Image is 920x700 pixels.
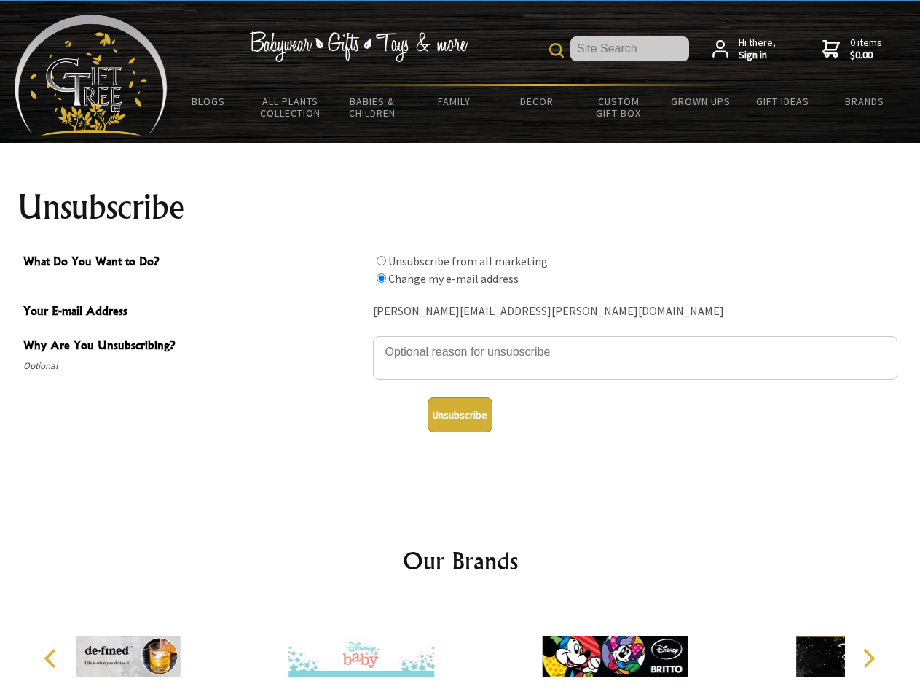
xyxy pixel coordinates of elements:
a: Family [414,86,496,117]
button: Unsubscribe [428,397,492,432]
a: Hi there,Sign in [712,36,776,62]
button: Previous [36,642,68,674]
input: What Do You Want to Do? [377,273,386,283]
input: Site Search [570,36,689,61]
a: All Plants Collection [250,86,332,128]
strong: Sign in [739,49,776,62]
button: Next [852,642,884,674]
img: product search [549,43,564,58]
h1: Unsubscribe [17,190,903,225]
a: Brands [824,86,906,117]
a: Gift Ideas [742,86,824,117]
a: Grown Ups [659,86,742,117]
div: [PERSON_NAME][EMAIL_ADDRESS][PERSON_NAME][DOMAIN_NAME] [373,300,897,323]
a: BLOGS [168,86,250,117]
span: Optional [23,357,366,375]
span: 0 items [850,36,882,62]
h2: Our Brands [29,543,892,578]
span: Why Are You Unsubscribing? [23,336,366,357]
span: Hi there, [739,36,776,62]
img: Babyware - Gifts - Toys and more... [15,15,168,136]
strong: $0.00 [850,49,882,62]
textarea: Why Are You Unsubscribing? [373,336,897,380]
a: Decor [495,86,578,117]
input: What Do You Want to Do? [377,256,386,265]
label: Unsubscribe from all marketing [388,254,548,268]
a: Custom Gift Box [578,86,660,128]
span: What Do You Want to Do? [23,252,366,273]
label: Change my e-mail address [388,271,519,286]
a: Babies & Children [331,86,414,128]
img: Babywear - Gifts - Toys & more [249,31,468,62]
span: Your E-mail Address [23,302,366,323]
a: 0 items$0.00 [822,36,882,62]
